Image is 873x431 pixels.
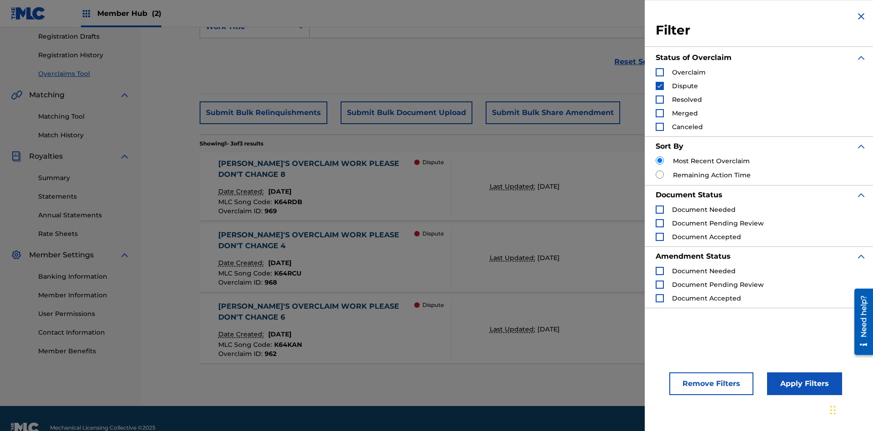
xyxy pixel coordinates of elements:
img: expand [119,151,130,162]
span: Document Needed [672,205,736,214]
span: MLC Song Code : [218,269,274,277]
img: Member Settings [11,250,22,261]
span: 962 [265,350,276,358]
iframe: Resource Center [848,285,873,360]
img: Matching [11,90,22,100]
div: Drag [830,396,836,424]
a: Match History [38,130,130,140]
a: Summary [38,173,130,183]
a: [PERSON_NAME]'S OVERCLAIM WORK PLEASE DON'T CHANGE 4Date Created:[DATE]MLC Song Code:K64RCUOvercl... [200,224,814,292]
a: [PERSON_NAME]'S OVERCLAIM WORK PLEASE DON'T CHANGE 8Date Created:[DATE]MLC Song Code:K64RDBOvercl... [200,152,814,221]
form: Search Form [200,15,814,80]
p: Date Created: [218,258,266,268]
img: expand [856,251,867,262]
span: Overclaim ID : [218,278,265,286]
iframe: Chat Widget [828,387,873,431]
div: [PERSON_NAME]'S OVERCLAIM WORK PLEASE DON'T CHANGE 6 [218,301,415,323]
button: Submit Bulk Relinquishments [200,101,327,124]
a: Member Benefits [38,346,130,356]
span: [DATE] [268,187,291,195]
a: Reset Search [610,52,669,72]
span: K64RDB [274,198,302,206]
label: Most Recent Overclaim [673,156,750,166]
p: Last Updated: [490,182,537,191]
img: MLC Logo [11,7,46,20]
span: K64KAN [274,341,302,349]
p: Date Created: [218,330,266,339]
span: Document Needed [672,267,736,275]
p: Date Created: [218,187,266,196]
img: Top Rightsholders [81,8,92,19]
span: Overclaim [672,68,706,76]
button: Apply Filters [767,372,842,395]
a: Banking Information [38,272,130,281]
span: [DATE] [537,182,560,190]
span: [DATE] [537,254,560,262]
span: K64RCU [274,269,301,277]
p: Dispute [422,230,444,238]
a: Statements [38,192,130,201]
strong: Status of Overclaim [656,53,732,62]
span: [DATE] [268,259,291,267]
img: expand [119,90,130,100]
h3: Filter [656,22,867,39]
label: Remaining Action Time [673,170,751,180]
p: Last Updated: [490,325,537,334]
a: Registration History [38,50,130,60]
strong: Amendment Status [656,252,731,261]
p: Dispute [422,158,444,166]
span: MLC Song Code : [218,341,274,349]
img: Royalties [11,151,22,162]
a: Overclaims Tool [38,69,130,79]
span: MLC Song Code : [218,198,274,206]
span: Canceled [672,123,703,131]
img: expand [856,52,867,63]
span: 968 [265,278,277,286]
span: Resolved [672,95,702,104]
img: checkbox [657,83,663,89]
span: Member Settings [29,250,94,261]
span: Document Pending Review [672,219,764,227]
div: [PERSON_NAME]'S OVERCLAIM WORK PLEASE DON'T CHANGE 4 [218,230,415,251]
a: Contact Information [38,328,130,337]
span: (2) [152,9,161,18]
span: Royalties [29,151,63,162]
p: Showing 1 - 3 of 3 results [200,140,263,148]
span: Member Hub [97,8,161,19]
span: Document Pending Review [672,281,764,289]
a: Matching Tool [38,112,130,121]
span: Document Accepted [672,233,741,241]
span: Document Accepted [672,294,741,302]
p: Dispute [422,301,444,309]
span: [DATE] [268,330,291,338]
img: close [856,11,867,22]
a: [PERSON_NAME]'S OVERCLAIM WORK PLEASE DON'T CHANGE 6Date Created:[DATE]MLC Song Code:K64KANOvercl... [200,295,814,363]
div: [PERSON_NAME]'S OVERCLAIM WORK PLEASE DON'T CHANGE 8 [218,158,415,180]
img: expand [856,141,867,152]
button: Submit Bulk Share Amendment [486,101,620,124]
span: 969 [265,207,277,215]
span: Overclaim ID : [218,207,265,215]
button: Remove Filters [669,372,753,395]
p: Last Updated: [490,253,537,263]
span: [DATE] [537,325,560,333]
span: Matching [29,90,65,100]
a: Annual Statements [38,210,130,220]
a: Rate Sheets [38,229,130,239]
strong: Document Status [656,190,722,199]
a: User Permissions [38,309,130,319]
img: expand [856,190,867,200]
strong: Sort By [656,142,683,150]
a: Registration Drafts [38,32,130,41]
button: Submit Bulk Document Upload [341,101,472,124]
span: Dispute [672,82,698,90]
span: Merged [672,109,698,117]
a: Member Information [38,291,130,300]
span: Overclaim ID : [218,350,265,358]
img: expand [119,250,130,261]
